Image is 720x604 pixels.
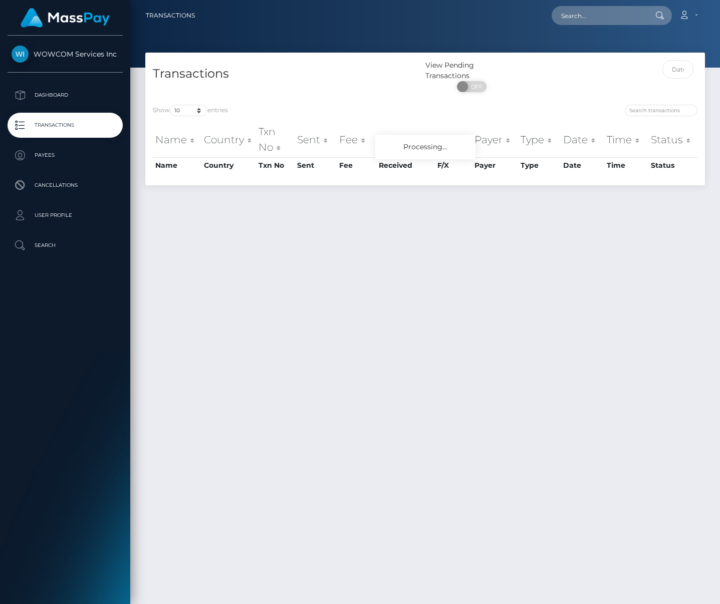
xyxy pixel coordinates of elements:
p: Transactions [12,118,119,133]
div: Processing... [375,135,475,159]
span: WOWCOM Services Inc [8,50,123,59]
th: Status [648,157,697,173]
a: Transactions [8,113,123,138]
a: Search [8,233,123,258]
h4: Transactions [153,65,418,83]
th: Fee [337,122,376,157]
th: Country [201,122,256,157]
p: Payees [12,148,119,163]
th: Txn No [256,157,294,173]
th: Received [376,157,435,173]
a: Payees [8,143,123,168]
input: Search transactions [625,105,697,116]
label: Show entries [153,105,228,116]
th: Sent [295,157,337,173]
th: Country [201,157,256,173]
p: Dashboard [12,88,119,103]
th: Payer [472,122,518,157]
th: Date [561,157,604,173]
th: Name [153,122,201,157]
input: Search... [552,6,646,25]
th: Type [518,157,561,173]
th: Name [153,157,201,173]
div: View Pending Transactions [425,60,519,81]
a: Cancellations [8,173,123,198]
th: F/X [435,157,472,173]
span: OFF [462,81,488,92]
th: Type [518,122,561,157]
input: Date filter [662,60,693,79]
p: Cancellations [12,178,119,193]
th: F/X [435,122,472,157]
th: Date [561,122,604,157]
img: WOWCOM Services Inc [12,46,29,63]
p: User Profile [12,208,119,223]
th: Status [648,122,697,157]
th: Time [604,122,648,157]
img: MassPay Logo [21,8,110,28]
th: Received [376,122,435,157]
p: Search [12,238,119,253]
th: Txn No [256,122,294,157]
th: Sent [295,122,337,157]
a: Dashboard [8,83,123,108]
a: User Profile [8,203,123,228]
th: Payer [472,157,518,173]
select: Showentries [170,105,207,116]
th: Fee [337,157,376,173]
a: Transactions [146,5,195,26]
th: Time [604,157,648,173]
